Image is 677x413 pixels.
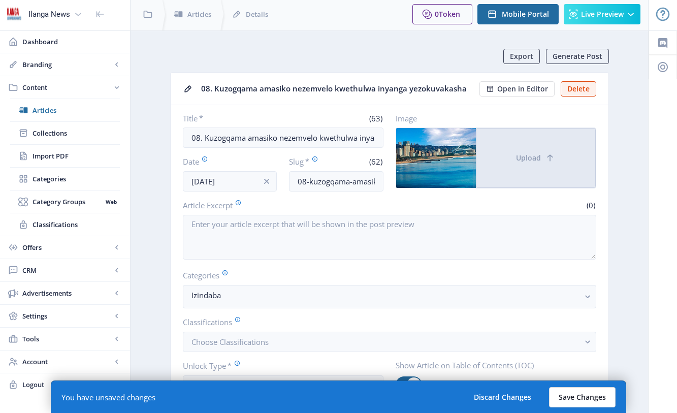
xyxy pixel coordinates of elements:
span: Content [22,82,112,92]
div: You have unsaved changes [61,392,155,402]
button: Free [183,375,383,396]
label: Unlock Type [183,360,375,371]
button: Izindaba [183,285,596,308]
span: Articles [33,105,120,115]
span: (62) [368,156,383,167]
span: Logout [22,379,122,390]
a: Classifications [10,213,120,236]
span: Branding [22,59,112,70]
button: Upload [476,128,596,188]
button: info [256,171,277,192]
span: CRM [22,265,112,275]
a: Import PDF [10,145,120,167]
span: Export [510,52,533,60]
nb-icon: info [262,176,272,186]
span: Collections [33,128,120,138]
span: Choose Classifications [191,337,269,347]
span: Settings [22,311,112,321]
span: Generate Post [553,52,602,60]
span: (0) [585,200,596,210]
span: Classifications [33,219,120,230]
button: Generate Post [546,49,609,64]
span: Live Preview [581,10,624,18]
label: Date [183,156,269,167]
input: Publishing Date [183,171,277,192]
span: Details [246,9,268,19]
div: Ilanga News [28,3,70,25]
span: Articles [187,9,211,19]
label: Image [396,113,588,123]
label: Show Article on Table of Contents (TOC) [396,360,588,370]
nb-select-label: Izindaba [191,289,579,301]
label: Classifications [183,316,588,328]
input: this-is-how-a-slug-looks-like [289,171,383,192]
div: 08. Kuzogqama amasiko nezemvelo kwethulwa inyanga yezokuvakasha [201,81,473,97]
span: Import PDF [33,151,120,161]
nb-badge: Web [102,197,120,207]
input: Type Article Title ... [183,128,383,148]
span: (63) [368,113,383,123]
span: Advertisements [22,288,112,298]
span: Mobile Portal [502,10,549,18]
button: Choose Classifications [183,332,596,352]
span: Offers [22,242,112,252]
span: Open in Editor [497,85,548,93]
label: Title [183,113,279,123]
button: Delete [561,81,596,97]
span: Tools [22,334,112,344]
span: Enabled: Article appears in the Collections TOC [422,378,567,391]
img: 6e32966d-d278-493e-af78-9af65f0c2223.png [6,6,22,22]
a: Categories [10,168,120,190]
label: Categories [183,270,588,281]
a: Articles [10,99,120,121]
span: Dashboard [22,37,122,47]
button: Save Changes [549,387,616,407]
button: Discard Changes [464,387,541,407]
button: Export [503,49,540,64]
span: Categories [33,174,120,184]
a: Category GroupsWeb [10,190,120,213]
span: Account [22,357,112,367]
button: 0Token [412,4,472,24]
a: Collections [10,122,120,144]
button: Mobile Portal [477,4,559,24]
button: Open in Editor [479,81,555,97]
span: Upload [516,154,541,162]
span: Token [439,9,460,19]
label: Slug [289,156,332,167]
span: Category Groups [33,197,102,207]
label: Article Excerpt [183,200,385,211]
div: Free [191,379,367,392]
button: Live Preview [564,4,640,24]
